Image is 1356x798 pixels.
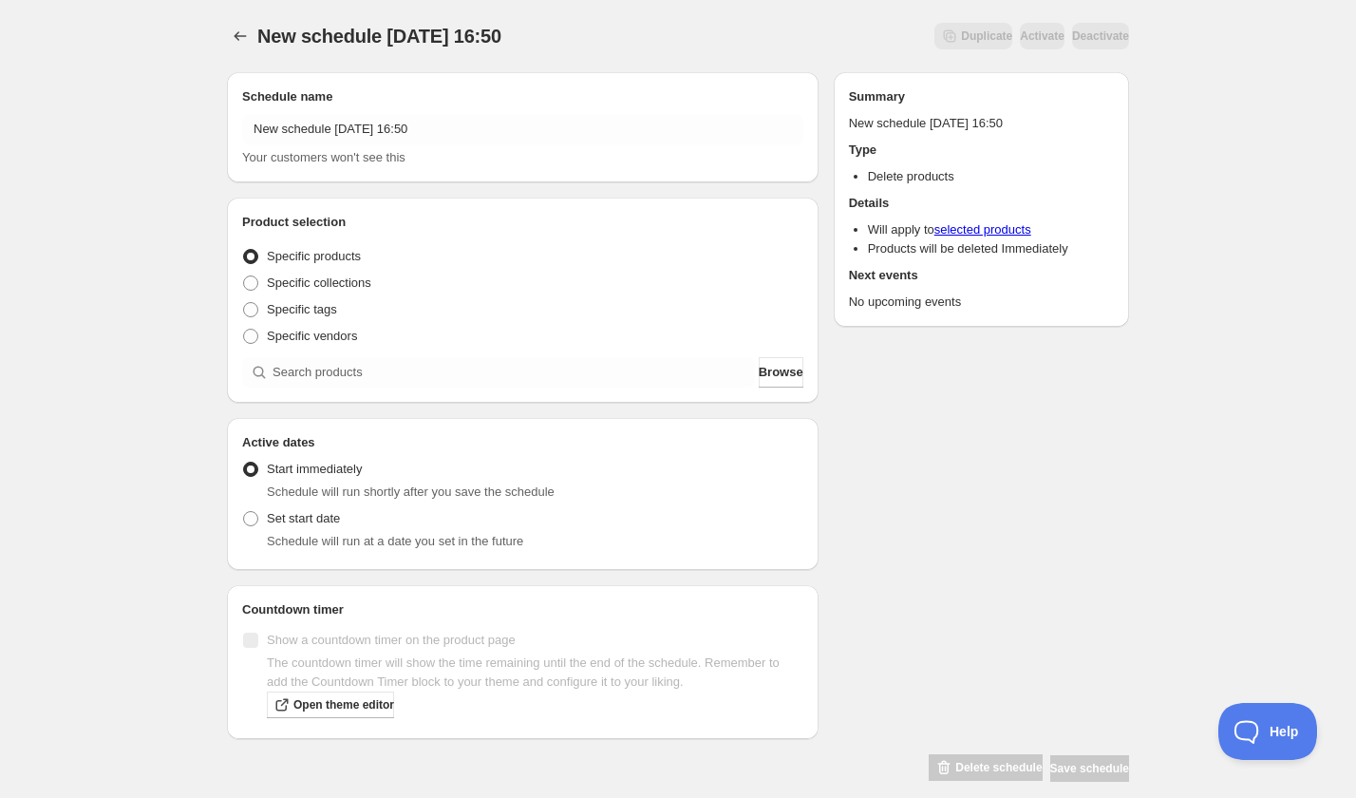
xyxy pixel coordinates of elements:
button: Browse [759,357,803,388]
h2: Product selection [242,213,803,232]
h2: Next events [849,266,1114,285]
p: The countdown timer will show the time remaining until the end of the schedule. Remember to add t... [267,654,803,692]
h2: Active dates [242,433,803,452]
h2: Schedule name [242,87,803,106]
span: Specific tags [267,302,337,316]
iframe: Toggle Customer Support [1218,703,1318,760]
li: Delete products [868,167,1114,186]
li: Will apply to [868,220,1114,239]
h2: Countdown timer [242,600,803,619]
span: Open theme editor [293,697,394,712]
span: Schedule will run at a date you set in the future [267,534,523,548]
span: Set start date [267,511,340,525]
p: New schedule [DATE] 16:50 [849,114,1114,133]
span: Specific vendors [267,329,357,343]
input: Search products [273,357,755,388]
span: Show a countdown timer on the product page [267,633,516,647]
h2: Type [849,141,1114,160]
span: Start immediately [267,462,362,476]
li: Products will be deleted Immediately [868,239,1114,258]
button: Schedules [227,23,254,49]
span: Browse [759,363,803,382]
span: New schedule [DATE] 16:50 [257,26,501,47]
h2: Details [849,194,1114,213]
span: Specific products [267,249,361,263]
span: Specific collections [267,275,371,290]
a: selected products [934,222,1031,237]
span: Schedule will run shortly after you save the schedule [267,484,555,499]
p: No upcoming events [849,293,1114,312]
h2: Summary [849,87,1114,106]
a: Open theme editor [267,692,394,718]
span: Your customers won't see this [242,150,405,164]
